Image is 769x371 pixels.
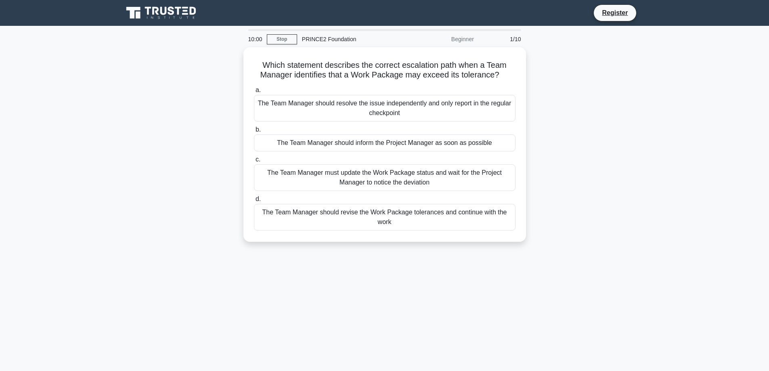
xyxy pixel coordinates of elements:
[254,164,515,191] div: The Team Manager must update the Work Package status and wait for the Project Manager to notice t...
[256,195,261,202] span: d.
[267,34,297,44] a: Stop
[297,31,408,47] div: PRINCE2 Foundation
[243,31,267,47] div: 10:00
[254,204,515,231] div: The Team Manager should revise the Work Package tolerances and continue with the work
[479,31,526,47] div: 1/10
[256,86,261,93] span: a.
[256,126,261,133] span: b.
[256,156,260,163] span: c.
[254,95,515,122] div: The Team Manager should resolve the issue independently and only report in the regular checkpoint
[597,8,633,18] a: Register
[254,134,515,151] div: The Team Manager should inform the Project Manager as soon as possible
[253,60,516,80] h5: Which statement describes the correct escalation path when a Team Manager identifies that a Work ...
[408,31,479,47] div: Beginner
